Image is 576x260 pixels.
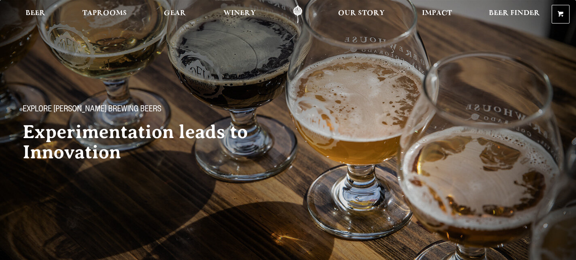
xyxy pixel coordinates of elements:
[77,5,132,23] a: Taprooms
[23,122,276,162] h2: Experimentation leads to Innovation
[158,5,191,23] a: Gear
[23,105,161,115] span: Explore [PERSON_NAME] Brewing Beers
[164,10,186,17] span: Gear
[333,5,390,23] a: Our Story
[283,5,313,23] a: Odell Home
[338,10,385,17] span: Our Story
[417,5,457,23] a: Impact
[218,5,261,23] a: Winery
[223,10,256,17] span: Winery
[20,5,51,23] a: Beer
[82,10,127,17] span: Taprooms
[484,5,545,23] a: Beer Finder
[489,10,540,17] span: Beer Finder
[26,10,45,17] span: Beer
[422,10,452,17] span: Impact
